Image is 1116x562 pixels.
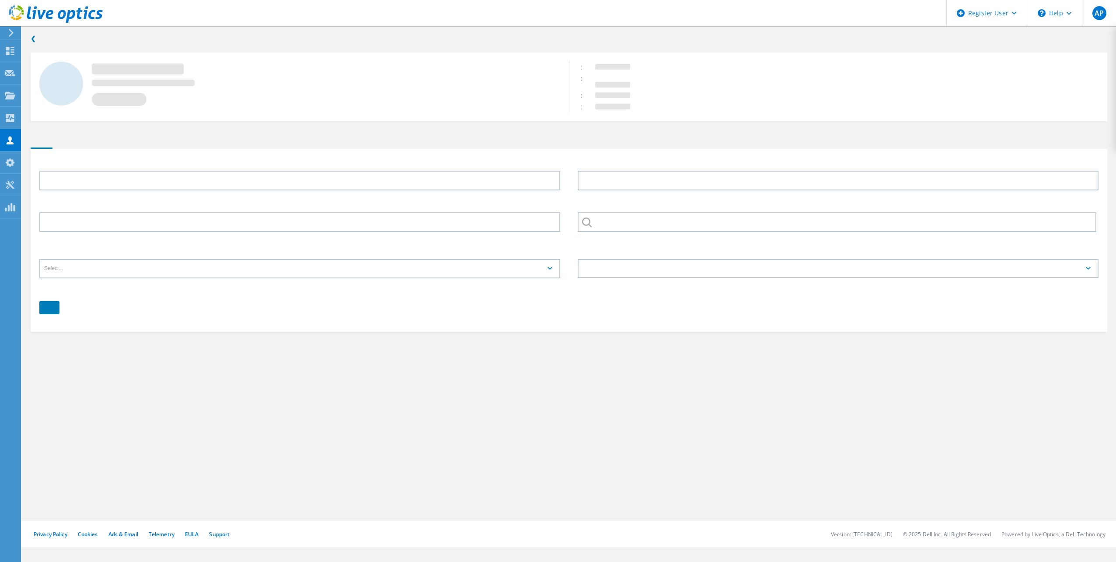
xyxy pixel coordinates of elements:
a: Support [209,530,230,538]
li: Version: [TECHNICAL_ID] [831,530,893,538]
span: : [580,62,591,72]
a: Live Optics Dashboard [9,18,103,25]
a: Telemetry [149,530,174,538]
span: : [580,102,591,112]
svg: \n [1038,9,1046,17]
li: © 2025 Dell Inc. All Rights Reserved [903,530,991,538]
span: AP [1095,10,1104,17]
span: : [580,74,591,83]
a: Back to search [31,33,36,44]
a: Ads & Email [108,530,138,538]
span: : [580,91,591,100]
a: Privacy Policy [34,530,67,538]
a: EULA [185,530,199,538]
a: Cookies [78,530,98,538]
li: Powered by Live Optics, a Dell Technology [1001,530,1106,538]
